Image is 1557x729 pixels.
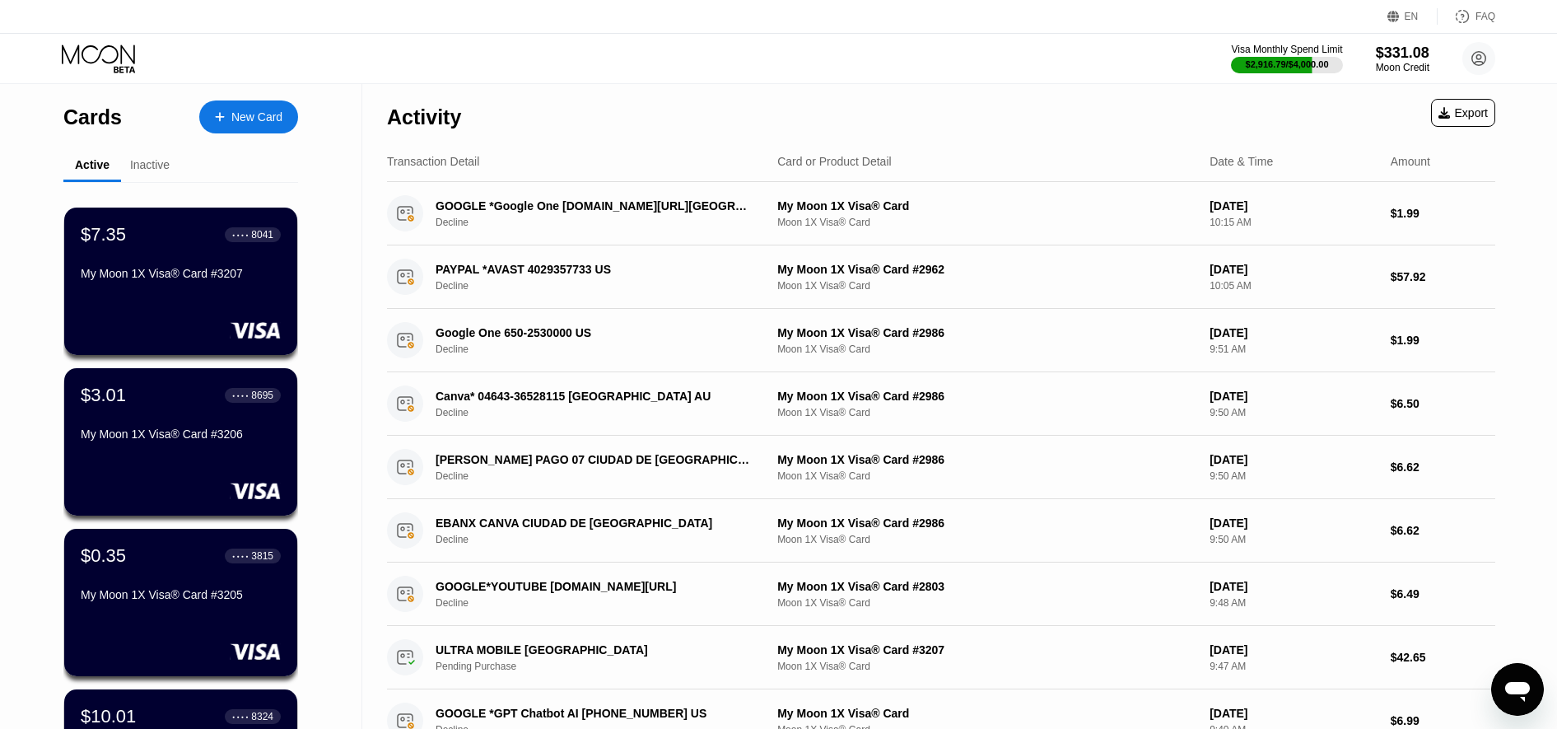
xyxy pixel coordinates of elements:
[436,580,751,593] div: GOOGLE*YOUTUBE [DOMAIN_NAME][URL]
[1210,661,1378,672] div: 9:47 AM
[777,326,1196,339] div: My Moon 1X Visa® Card #2986
[81,224,126,245] div: $7.35
[1391,155,1430,168] div: Amount
[1391,714,1495,727] div: $6.99
[1431,99,1495,127] div: Export
[1391,524,1495,537] div: $6.62
[1210,217,1378,228] div: 10:15 AM
[777,343,1196,355] div: Moon 1X Visa® Card
[777,597,1196,609] div: Moon 1X Visa® Card
[436,263,751,276] div: PAYPAL *AVAST 4029357733 US
[436,597,775,609] div: Decline
[777,534,1196,545] div: Moon 1X Visa® Card
[387,155,479,168] div: Transaction Detail
[75,158,110,171] div: Active
[232,232,249,237] div: ● ● ● ●
[251,390,273,401] div: 8695
[1210,199,1378,213] div: [DATE]
[1376,44,1429,62] div: $331.08
[1210,580,1378,593] div: [DATE]
[1391,587,1495,600] div: $6.49
[1210,516,1378,530] div: [DATE]
[1210,343,1378,355] div: 9:51 AM
[436,390,751,403] div: Canva* 04643-36528115 [GEOGRAPHIC_DATA] AU
[251,550,273,562] div: 3815
[777,263,1196,276] div: My Moon 1X Visa® Card #2962
[1210,643,1378,657] div: [DATE]
[436,516,751,530] div: EBANX CANVA CIUDAD DE [GEOGRAPHIC_DATA]
[1438,8,1495,25] div: FAQ
[1391,207,1495,220] div: $1.99
[1391,334,1495,347] div: $1.99
[232,554,249,558] div: ● ● ● ●
[63,105,122,129] div: Cards
[251,229,273,241] div: 8041
[199,100,298,133] div: New Card
[777,516,1196,530] div: My Moon 1X Visa® Card #2986
[387,372,1495,436] div: Canva* 04643-36528115 [GEOGRAPHIC_DATA] AUDeclineMy Moon 1X Visa® Card #2986Moon 1X Visa® Card[DA...
[81,545,126,567] div: $0.35
[1210,407,1378,418] div: 9:50 AM
[1210,390,1378,403] div: [DATE]
[777,390,1196,403] div: My Moon 1X Visa® Card #2986
[436,280,775,292] div: Decline
[1246,59,1329,69] div: $2,916.79 / $4,000.00
[436,343,775,355] div: Decline
[387,626,1495,689] div: ULTRA MOBILE [GEOGRAPHIC_DATA]Pending PurchaseMy Moon 1X Visa® Card #3207Moon 1X Visa® Card[DATE]...
[64,529,297,676] div: $0.35● ● ● ●3815My Moon 1X Visa® Card #3205
[1376,62,1429,73] div: Moon Credit
[777,155,892,168] div: Card or Product Detail
[1391,397,1495,410] div: $6.50
[436,707,751,720] div: GOOGLE *GPT Chatbot AI [PHONE_NUMBER] US
[1491,663,1544,716] iframe: Button to launch messaging window
[436,661,775,672] div: Pending Purchase
[436,534,775,545] div: Decline
[387,182,1495,245] div: GOOGLE *Google One [DOMAIN_NAME][URL][GEOGRAPHIC_DATA]DeclineMy Moon 1X Visa® CardMoon 1X Visa® C...
[64,368,297,516] div: $3.01● ● ● ●8695My Moon 1X Visa® Card #3206
[387,245,1495,309] div: PAYPAL *AVAST 4029357733 USDeclineMy Moon 1X Visa® Card #2962Moon 1X Visa® Card[DATE]10:05 AM$57.92
[81,385,126,406] div: $3.01
[1405,11,1419,22] div: EN
[81,588,281,601] div: My Moon 1X Visa® Card #3205
[436,199,751,213] div: GOOGLE *Google One [DOMAIN_NAME][URL][GEOGRAPHIC_DATA]
[130,158,170,171] div: Inactive
[777,643,1196,657] div: My Moon 1X Visa® Card #3207
[777,199,1196,213] div: My Moon 1X Visa® Card
[436,643,751,657] div: ULTRA MOBILE [GEOGRAPHIC_DATA]
[387,436,1495,499] div: [PERSON_NAME] PAGO 07 CIUDAD DE [GEOGRAPHIC_DATA]DeclineMy Moon 1X Visa® Card #2986Moon 1X Visa® ...
[251,711,273,722] div: 8324
[777,407,1196,418] div: Moon 1X Visa® Card
[436,407,775,418] div: Decline
[1376,44,1429,73] div: $331.08Moon Credit
[777,580,1196,593] div: My Moon 1X Visa® Card #2803
[436,217,775,228] div: Decline
[81,428,281,441] div: My Moon 1X Visa® Card #3206
[1210,597,1378,609] div: 9:48 AM
[777,453,1196,466] div: My Moon 1X Visa® Card #2986
[232,714,249,719] div: ● ● ● ●
[1231,44,1342,73] div: Visa Monthly Spend Limit$2,916.79/$4,000.00
[777,217,1196,228] div: Moon 1X Visa® Card
[387,105,461,129] div: Activity
[387,309,1495,372] div: Google One 650-2530000 USDeclineMy Moon 1X Visa® Card #2986Moon 1X Visa® Card[DATE]9:51 AM$1.99
[1210,155,1273,168] div: Date & Time
[387,499,1495,563] div: EBANX CANVA CIUDAD DE [GEOGRAPHIC_DATA]DeclineMy Moon 1X Visa® Card #2986Moon 1X Visa® Card[DATE]...
[1391,651,1495,664] div: $42.65
[1231,44,1342,55] div: Visa Monthly Spend Limit
[436,470,775,482] div: Decline
[777,707,1196,720] div: My Moon 1X Visa® Card
[1391,270,1495,283] div: $57.92
[1210,280,1378,292] div: 10:05 AM
[436,453,751,466] div: [PERSON_NAME] PAGO 07 CIUDAD DE [GEOGRAPHIC_DATA]
[81,706,136,727] div: $10.01
[232,393,249,398] div: ● ● ● ●
[1438,106,1488,119] div: Export
[231,110,282,124] div: New Card
[1210,453,1378,466] div: [DATE]
[436,326,751,339] div: Google One 650-2530000 US
[64,208,297,355] div: $7.35● ● ● ●8041My Moon 1X Visa® Card #3207
[1387,8,1438,25] div: EN
[1210,534,1378,545] div: 9:50 AM
[387,563,1495,626] div: GOOGLE*YOUTUBE [DOMAIN_NAME][URL]DeclineMy Moon 1X Visa® Card #2803Moon 1X Visa® Card[DATE]9:48 A...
